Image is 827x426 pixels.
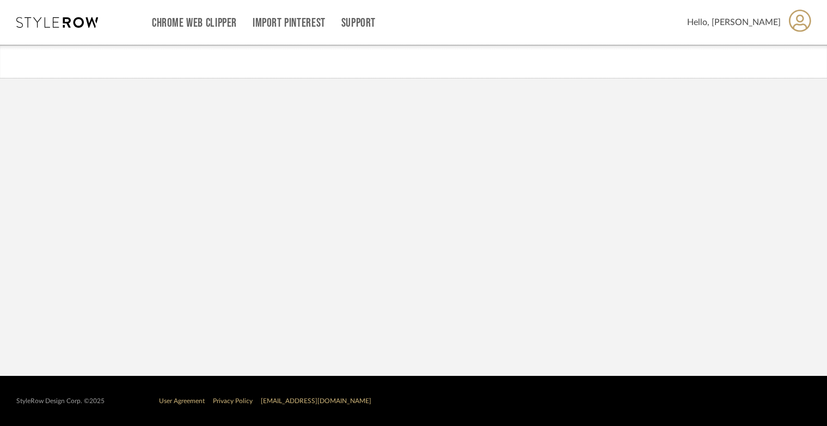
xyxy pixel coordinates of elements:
a: Chrome Web Clipper [152,19,237,28]
a: Privacy Policy [213,398,253,404]
a: Import Pinterest [253,19,326,28]
span: Hello, [PERSON_NAME] [687,16,781,29]
a: User Agreement [159,398,205,404]
a: [EMAIL_ADDRESS][DOMAIN_NAME] [261,398,371,404]
a: Support [341,19,376,28]
div: StyleRow Design Corp. ©2025 [16,397,105,405]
